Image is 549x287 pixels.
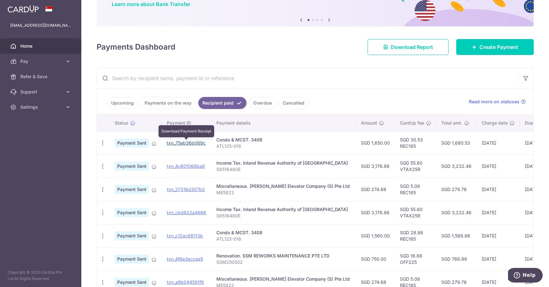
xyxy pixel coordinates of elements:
[436,154,477,178] td: SGD 3,232.46
[216,137,351,143] div: Condo & MCST. 3408
[20,43,62,49] span: Home
[479,43,518,51] span: Create Payment
[216,259,351,265] p: SSM250502
[115,185,149,194] span: Payment Sent
[112,1,190,7] a: Learn more about Bank Transfer
[216,166,351,173] p: S8516480E
[167,163,205,169] a: txn_4c601068ba8
[97,68,518,88] input: Search by recipient name, payment id or reference
[159,125,214,137] div: Download Payment Receipt
[508,268,543,284] iframe: Opens a widget where you can find more information
[167,140,206,146] a: txn_75eb36b089c
[216,276,351,282] div: Miscellaneous. [PERSON_NAME] Elevator Company (S) Pte Ltd
[216,229,351,236] div: Condo & MCST. 3408
[167,233,203,238] a: txn_c12ac68113b
[140,97,196,109] a: Payments on the way
[356,224,395,247] td: SGD 1,560.00
[115,255,149,263] span: Payment Sent
[441,120,462,126] span: Total amt.
[167,210,206,215] a: txn_cbd822a4666
[279,97,308,109] a: Cancelled
[395,131,436,154] td: SGD 30.53 REC185
[525,120,544,126] span: Due date
[356,178,395,201] td: SGD 274.68
[391,43,433,51] span: Download Report
[477,131,520,154] td: [DATE]
[167,279,204,285] a: txn_a9b044591f8
[477,154,520,178] td: [DATE]
[356,131,395,154] td: SGD 1,650.00
[20,58,62,65] span: Pay
[216,213,351,219] p: S8516480E
[216,189,351,196] p: ME5822
[249,97,276,109] a: Overdue
[162,115,211,131] th: Payment ID
[356,154,395,178] td: SGD 3,176.86
[395,201,436,224] td: SGD 55.60 VTAX25R
[436,178,477,201] td: SGD 279.76
[10,22,71,29] p: [EMAIL_ADDRESS][DOMAIN_NAME]
[436,201,477,224] td: SGD 3,232.46
[368,39,449,55] a: Download Report
[469,99,526,105] a: Read more on statuses
[436,247,477,270] td: SGD 766.88
[395,178,436,201] td: SGD 5.08 REC185
[115,208,149,217] span: Payment Sent
[115,162,149,171] span: Payment Sent
[395,224,436,247] td: SGD 28.86 REC185
[477,201,520,224] td: [DATE]
[167,256,203,262] a: txn_4f6e3eccee5
[97,41,175,53] h4: Payments Dashboard
[361,120,377,126] span: Amount
[469,99,519,105] span: Read more on statuses
[395,247,436,270] td: SGD 16.88 OFF225
[216,183,351,189] div: Miscellaneous. [PERSON_NAME] Elevator Company (S) Pte Ltd
[107,97,138,109] a: Upcoming
[395,154,436,178] td: SGD 55.60 VTAX25R
[115,120,128,126] span: Status
[356,247,395,270] td: SGD 750.00
[211,115,356,131] th: Payment details
[20,104,62,110] span: Settings
[20,89,62,95] span: Support
[400,120,424,126] span: CardUp fee
[477,178,520,201] td: [DATE]
[436,224,477,247] td: SGD 1,588.86
[216,160,351,166] div: Income Tax. Inland Revenue Authority of [GEOGRAPHIC_DATA]
[356,201,395,224] td: SGD 3,176.86
[115,278,149,287] span: Payment Sent
[167,187,205,192] a: txn_37316d307b2
[8,5,39,13] img: CardUp
[477,224,520,247] td: [DATE]
[216,206,351,213] div: Income Tax. Inland Revenue Authority of [GEOGRAPHIC_DATA]
[216,253,351,259] div: Renovation. SSM REWORKS MAINTENANCE PTE LTD
[482,120,508,126] span: Charge date
[20,73,62,80] span: Refer & Save
[216,236,351,242] p: ATL125-018
[115,139,149,147] span: Payment Sent
[115,231,149,240] span: Payment Sent
[477,247,520,270] td: [DATE]
[436,131,477,154] td: SGD 1,680.53
[198,97,247,109] a: Recipient paid
[456,39,534,55] a: Create Payment
[216,143,351,149] p: ATL125-018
